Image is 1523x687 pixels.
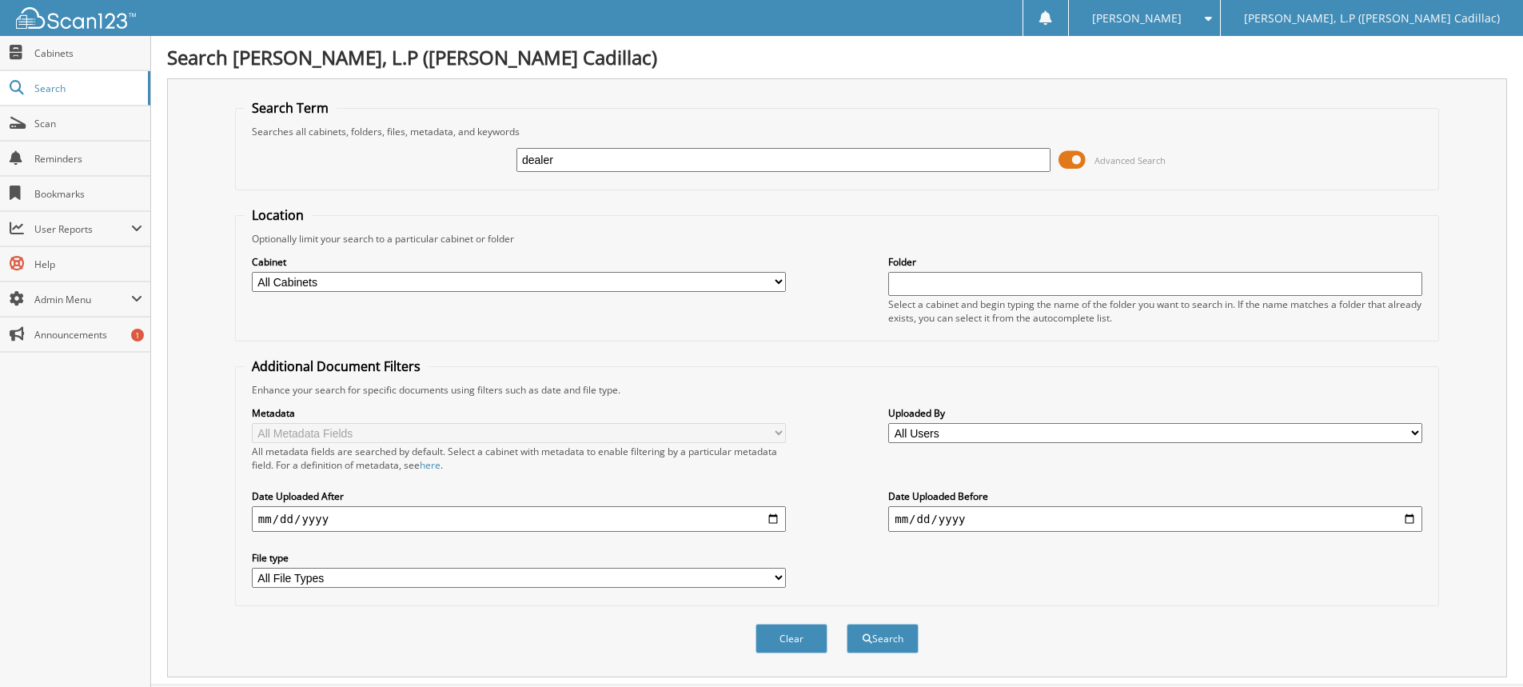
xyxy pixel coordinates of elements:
[252,489,786,503] label: Date Uploaded After
[244,357,429,375] legend: Additional Document Filters
[420,458,441,472] a: here
[1092,14,1182,23] span: [PERSON_NAME]
[888,255,1422,269] label: Folder
[34,293,131,306] span: Admin Menu
[888,506,1422,532] input: end
[756,624,827,653] button: Clear
[1443,610,1523,687] iframe: Chat Widget
[888,489,1422,503] label: Date Uploaded Before
[244,232,1430,246] div: Optionally limit your search to a particular cabinet or folder
[34,46,142,60] span: Cabinets
[1094,154,1166,166] span: Advanced Search
[244,383,1430,397] div: Enhance your search for specific documents using filters such as date and file type.
[34,222,131,236] span: User Reports
[888,406,1422,420] label: Uploaded By
[252,445,786,472] div: All metadata fields are searched by default. Select a cabinet with metadata to enable filtering b...
[131,329,144,342] div: 1
[16,7,136,29] img: scan123-logo-white.svg
[244,99,337,117] legend: Search Term
[34,82,140,95] span: Search
[252,255,786,269] label: Cabinet
[252,406,786,420] label: Metadata
[34,117,142,130] span: Scan
[1244,14,1500,23] span: [PERSON_NAME], L.P ([PERSON_NAME] Cadillac)
[244,125,1430,138] div: Searches all cabinets, folders, files, metadata, and keywords
[252,506,786,532] input: start
[252,551,786,565] label: File type
[847,624,919,653] button: Search
[34,258,142,271] span: Help
[888,298,1422,325] div: Select a cabinet and begin typing the name of the folder you want to search in. If the name match...
[34,152,142,166] span: Reminders
[244,206,312,224] legend: Location
[34,187,142,201] span: Bookmarks
[167,44,1507,70] h1: Search [PERSON_NAME], L.P ([PERSON_NAME] Cadillac)
[34,328,142,342] span: Announcements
